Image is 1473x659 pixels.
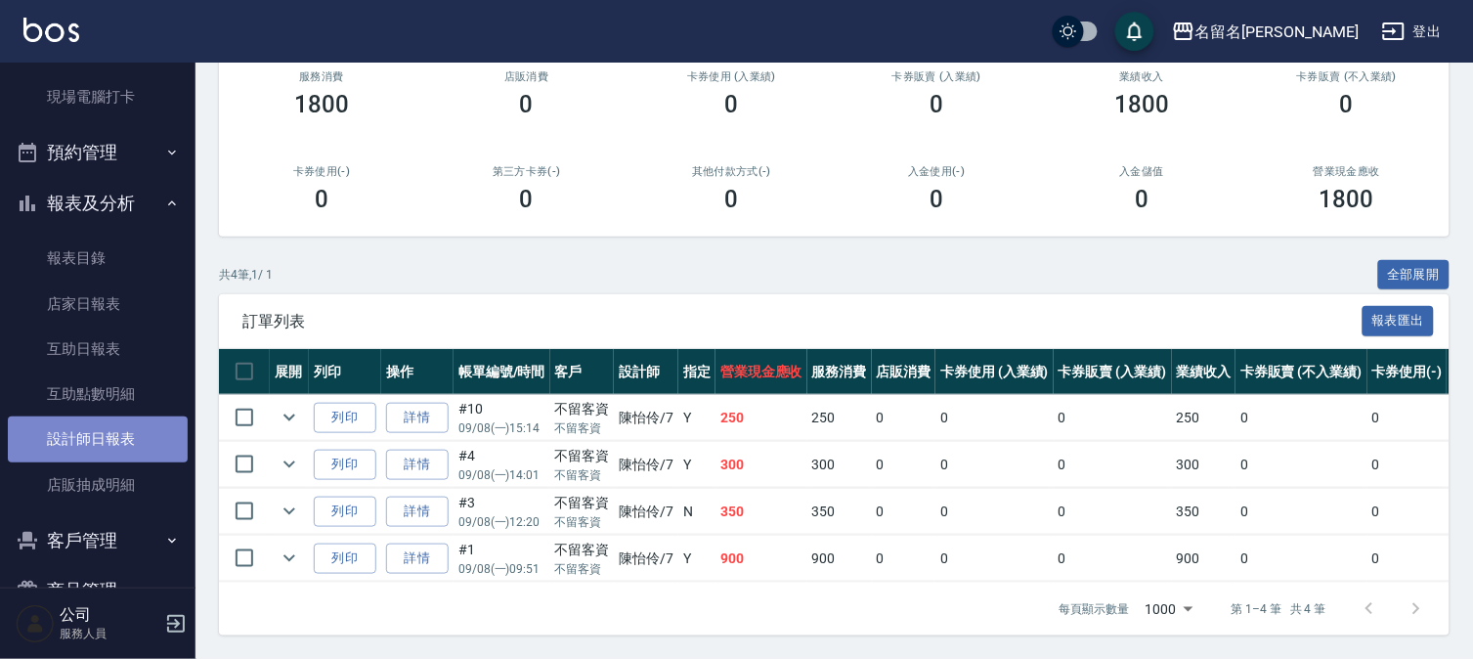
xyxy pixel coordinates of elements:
[219,266,273,284] p: 共 4 筆, 1 / 1
[275,544,304,573] button: expand row
[1268,165,1426,178] h2: 營業現金應收
[1054,395,1172,441] td: 0
[458,513,545,531] p: 09/08 (一) 12:20
[1235,536,1366,582] td: 0
[454,442,550,488] td: #4
[1195,20,1359,44] div: 名留名[PERSON_NAME]
[857,70,1016,83] h2: 卡券販賣 (入業績)
[1164,12,1366,52] button: 名留名[PERSON_NAME]
[386,497,449,527] a: 詳情
[872,395,936,441] td: 0
[1054,536,1172,582] td: 0
[275,497,304,526] button: expand row
[807,442,872,488] td: 300
[242,165,401,178] h2: 卡券使用(-)
[520,91,534,118] h3: 0
[1054,442,1172,488] td: 0
[872,536,936,582] td: 0
[653,70,811,83] h2: 卡券使用 (入業績)
[8,282,188,327] a: 店家日報表
[678,442,715,488] td: Y
[1172,442,1236,488] td: 300
[715,395,807,441] td: 250
[555,513,610,531] p: 不留客資
[807,349,872,395] th: 服務消費
[725,186,739,213] h3: 0
[555,493,610,513] div: 不留客資
[1138,583,1200,636] div: 1000
[614,395,678,441] td: 陳怡伶 /7
[715,442,807,488] td: 300
[930,186,943,213] h3: 0
[8,178,188,229] button: 報表及分析
[555,419,610,437] p: 不留客資
[8,515,188,566] button: 客戶管理
[315,186,328,213] h3: 0
[294,91,349,118] h3: 1800
[715,349,807,395] th: 營業現金應收
[614,489,678,535] td: 陳怡伶 /7
[935,489,1054,535] td: 0
[872,489,936,535] td: 0
[930,91,943,118] h3: 0
[653,165,811,178] h2: 其他付款方式(-)
[1054,489,1172,535] td: 0
[1172,536,1236,582] td: 900
[555,446,610,466] div: 不留客資
[935,442,1054,488] td: 0
[555,540,610,560] div: 不留客資
[1062,70,1221,83] h2: 業績收入
[555,399,610,419] div: 不留客資
[314,403,376,433] button: 列印
[715,489,807,535] td: 350
[678,395,715,441] td: Y
[1235,349,1366,395] th: 卡券販賣 (不入業績)
[872,442,936,488] td: 0
[1115,12,1154,51] button: save
[1363,311,1435,329] a: 報表匯出
[8,74,188,119] a: 現場電腦打卡
[448,165,606,178] h2: 第三方卡券(-)
[935,536,1054,582] td: 0
[678,536,715,582] td: Y
[1172,489,1236,535] td: 350
[1367,442,1448,488] td: 0
[458,560,545,578] p: 09/08 (一) 09:51
[458,419,545,437] p: 09/08 (一) 15:14
[614,536,678,582] td: 陳怡伶 /7
[1268,70,1426,83] h2: 卡券販賣 (不入業績)
[314,450,376,480] button: 列印
[314,497,376,527] button: 列印
[550,349,615,395] th: 客戶
[454,395,550,441] td: #10
[1235,395,1366,441] td: 0
[270,349,309,395] th: 展開
[1320,186,1374,213] h3: 1800
[275,403,304,432] button: expand row
[23,18,79,42] img: Logo
[872,349,936,395] th: 店販消費
[8,462,188,507] a: 店販抽成明細
[448,70,606,83] h2: 店販消費
[678,349,715,395] th: 指定
[242,312,1363,331] span: 訂單列表
[8,127,188,178] button: 預約管理
[386,544,449,574] a: 詳情
[242,70,401,83] h3: 服務消費
[454,536,550,582] td: #1
[1367,489,1448,535] td: 0
[386,450,449,480] a: 詳情
[555,466,610,484] p: 不留客資
[520,186,534,213] h3: 0
[458,466,545,484] p: 09/08 (一) 14:01
[1232,600,1326,618] p: 第 1–4 筆 共 4 筆
[8,565,188,616] button: 商品管理
[381,349,454,395] th: 操作
[807,536,872,582] td: 900
[614,442,678,488] td: 陳怡伶 /7
[1060,600,1130,618] p: 每頁顯示數量
[807,395,872,441] td: 250
[454,489,550,535] td: #3
[1340,91,1354,118] h3: 0
[60,625,159,642] p: 服務人員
